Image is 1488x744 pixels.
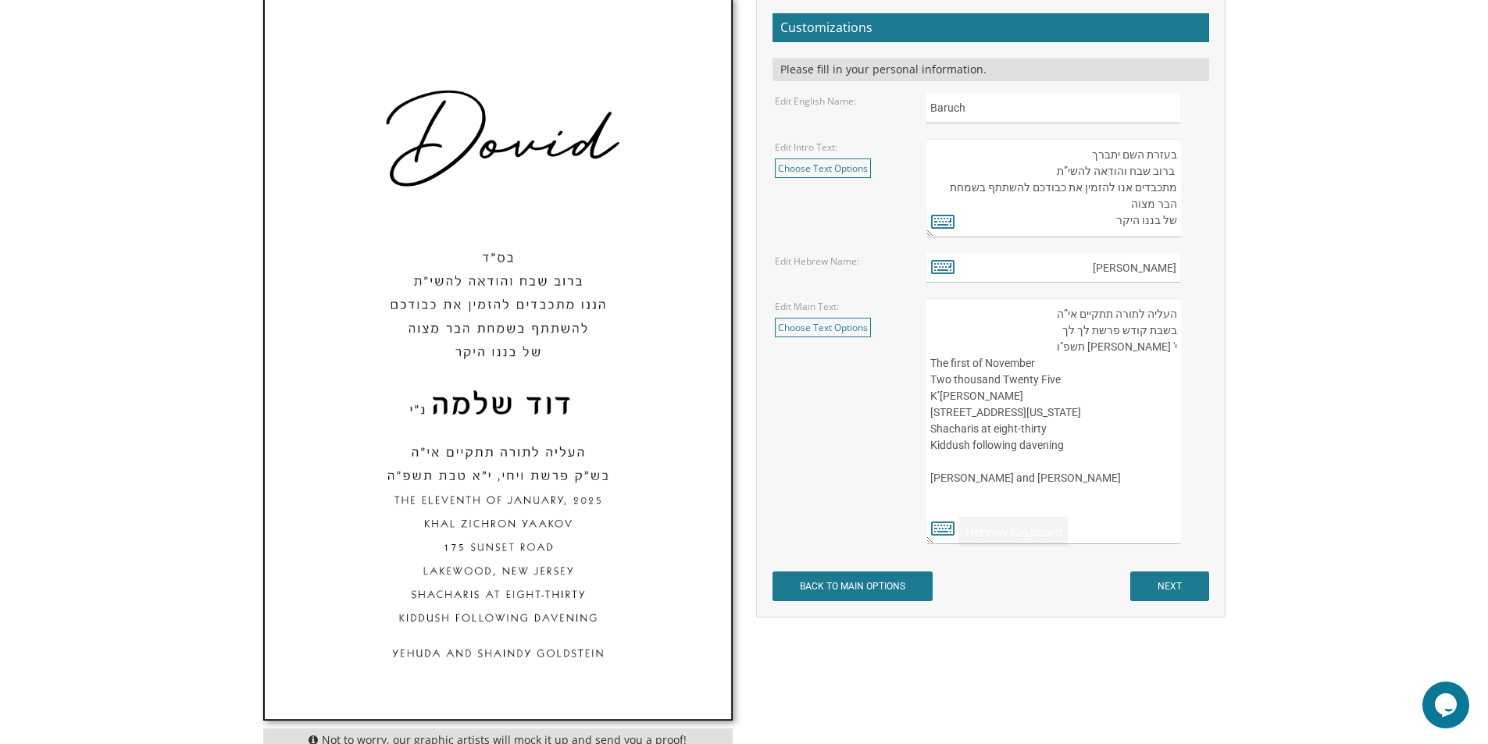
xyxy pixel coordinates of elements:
iframe: chat widget [1422,682,1472,728]
textarea: בעזרת השם יתברך We would be honored to have you join us at the Seudas Bar Mitzvah of our dear son [926,139,1180,237]
a: Choose Text Options [775,158,871,178]
h2: Customizations [773,13,1209,43]
label: Edit Main Text: [775,300,839,313]
div: Please fill in your personal information. [773,58,1209,81]
label: Edit Hebrew Name: [775,255,859,268]
input: NEXT [1130,571,1209,601]
textarea: העליה לתורה תתקיים אי”ה בשבת קודש פרשת לך לך ח’ [PERSON_NAME] תשע”ט The twenty-eighth of October ... [926,298,1180,544]
label: Edit Intro Text: [775,141,837,154]
a: Choose Text Options [775,318,871,337]
label: Edit English Name: [775,94,856,108]
input: BACK TO MAIN OPTIONS [773,571,933,601]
